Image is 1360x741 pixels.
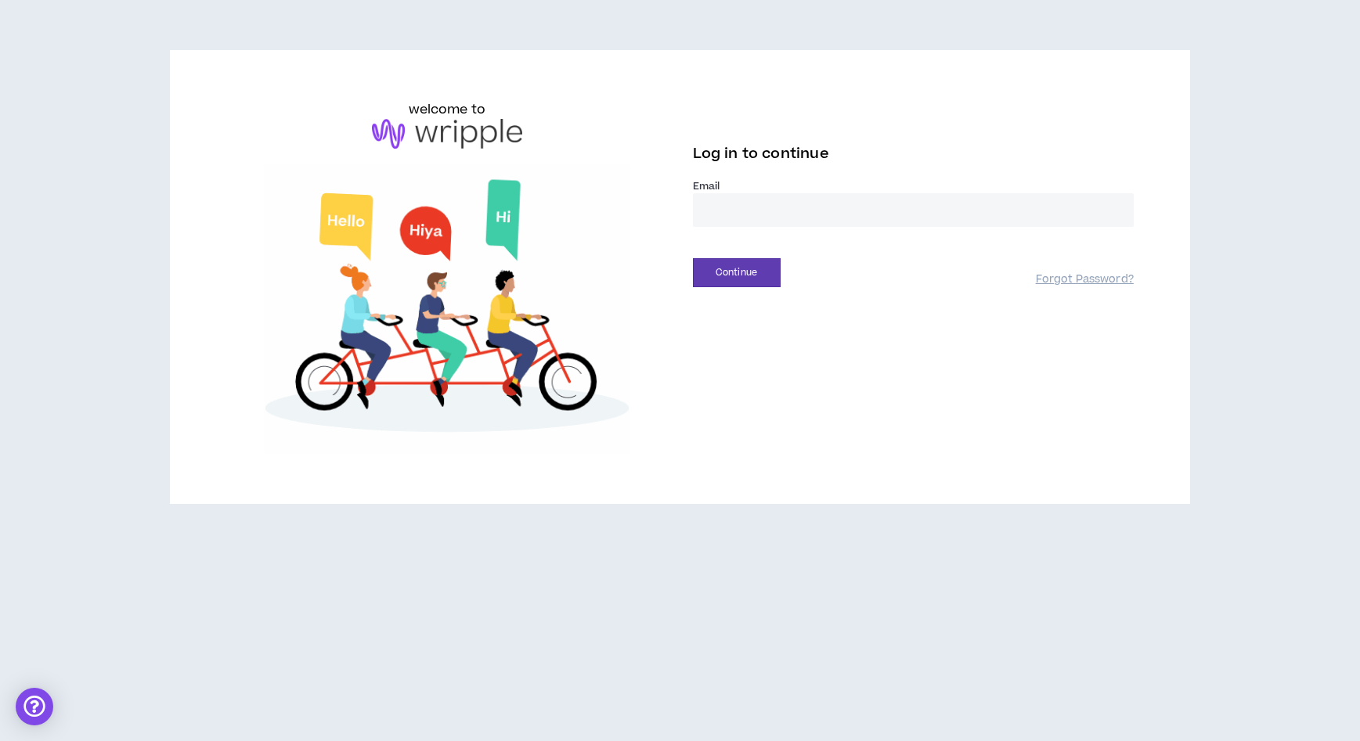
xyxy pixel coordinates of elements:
[693,144,829,164] span: Log in to continue
[693,179,1134,193] label: Email
[372,119,522,149] img: logo-brand.png
[16,688,53,725] div: Open Intercom Messenger
[1036,272,1134,287] a: Forgot Password?
[226,164,667,454] img: Welcome to Wripple
[693,258,781,287] button: Continue
[409,100,486,119] h6: welcome to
